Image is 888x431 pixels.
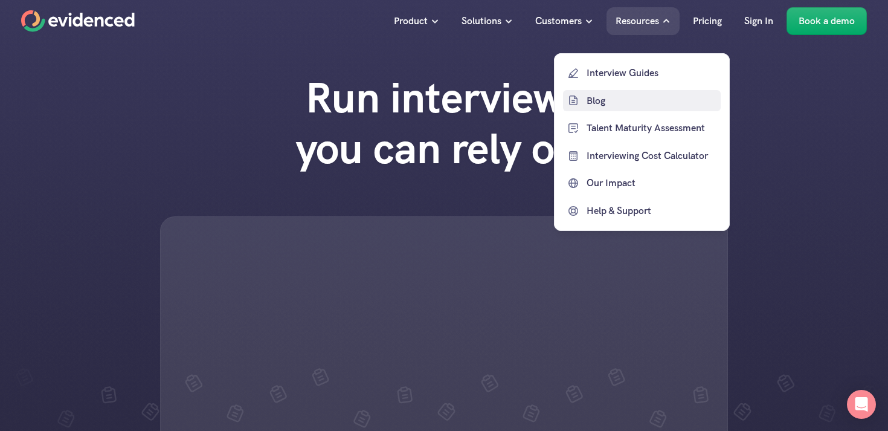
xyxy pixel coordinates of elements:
[587,120,718,136] p: Talent Maturity Assessment
[563,89,721,111] a: Blog
[272,73,616,174] h1: Run interviews you can rely on.
[563,117,721,139] a: Talent Maturity Assessment
[587,148,718,164] p: Interviewing Cost Calculator
[735,7,782,35] a: Sign In
[684,7,731,35] a: Pricing
[21,10,135,32] a: Home
[587,203,718,219] p: Help & Support
[563,200,721,222] a: Help & Support
[587,175,718,191] p: Our Impact
[394,13,428,29] p: Product
[563,145,721,167] a: Interviewing Cost Calculator
[744,13,773,29] p: Sign In
[693,13,722,29] p: Pricing
[787,7,867,35] a: Book a demo
[563,172,721,194] a: Our Impact
[462,13,501,29] p: Solutions
[616,13,659,29] p: Resources
[799,13,855,29] p: Book a demo
[847,390,876,419] div: Open Intercom Messenger
[535,13,582,29] p: Customers
[587,92,718,108] p: Blog
[563,62,721,84] a: Interview Guides
[587,65,718,81] p: Interview Guides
